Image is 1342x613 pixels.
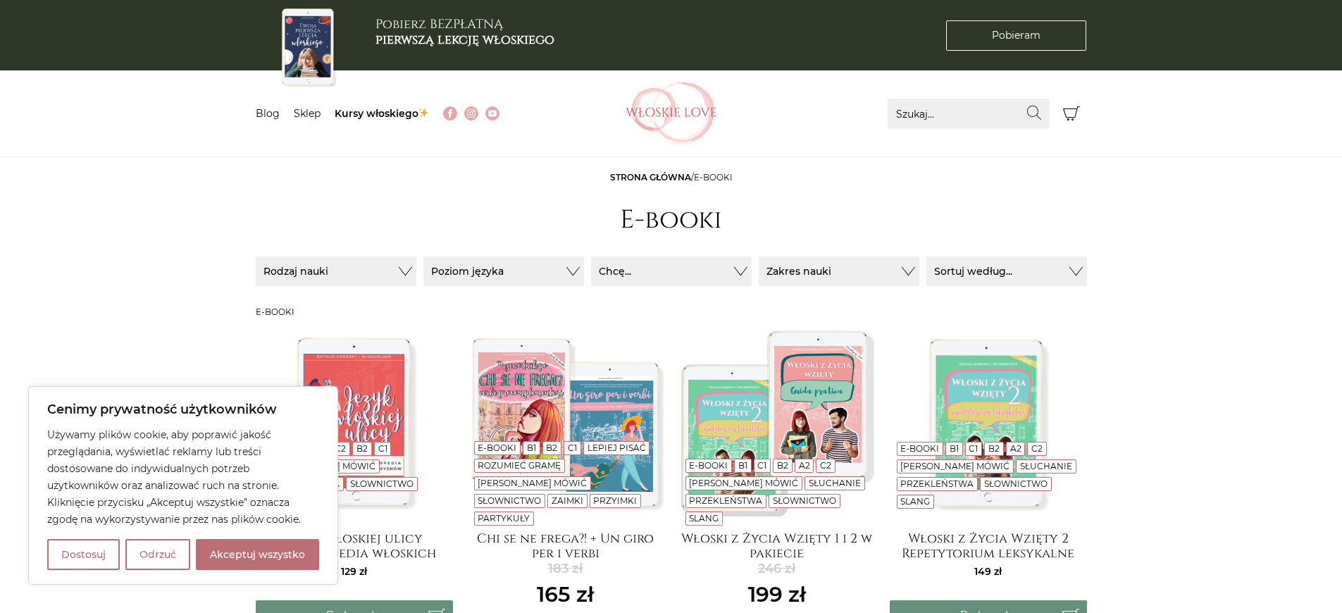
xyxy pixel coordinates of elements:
a: A2 [799,460,810,471]
a: Sklep [294,107,321,120]
a: [PERSON_NAME] mówić [689,478,798,488]
a: Język włoskiej ulicy Encyklopedia włoskich wulgaryzmów [256,531,453,559]
a: Lepiej pisać [588,442,646,453]
a: C1 [378,443,387,454]
a: C2 [335,443,346,454]
b: pierwszą lekcję włoskiego [375,31,554,49]
del: 183 [537,559,594,578]
a: A2 [1010,443,1021,454]
a: Pobieram [946,20,1086,51]
a: [PERSON_NAME] mówić [900,461,1009,471]
a: B1 [738,460,747,471]
h3: E-booki [256,307,1087,317]
a: Strona główna [610,172,691,182]
a: Słownictwo [773,495,836,506]
button: Rodzaj nauki [256,256,416,286]
a: C1 [969,443,978,454]
a: B2 [356,443,368,454]
button: Akceptuj wszystko [196,539,319,570]
a: B2 [988,443,1000,454]
span: 149 [974,565,1002,578]
a: Słuchanie [1020,461,1072,471]
a: Przyimki [593,495,637,506]
del: 246 [748,559,806,578]
a: E-booki [689,460,728,471]
button: Koszyk [1057,99,1087,129]
h1: E-booki [620,205,722,235]
a: E-booki [900,443,939,454]
span: 129 [341,565,367,578]
p: Używamy plików cookie, aby poprawić jakość przeglądania, wyświetlać reklamy lub treści dostosowan... [47,426,319,528]
a: Slang [689,513,719,524]
ins: 165 [537,578,594,610]
button: Chcę... [591,256,752,286]
button: Sortuj według... [926,256,1087,286]
a: Słuchanie [809,478,861,488]
a: Słownictwo [350,478,414,489]
button: Odrzuć [125,539,190,570]
img: Włoskielove [626,82,717,145]
a: Słownictwo [984,478,1048,489]
a: E-booki [478,442,516,453]
span: E-booki [694,172,733,182]
a: Blog [256,107,280,120]
a: Rozumieć gramę [478,460,561,471]
button: Zakres nauki [759,256,919,286]
h3: Pobierz BEZPŁATNĄ [375,17,554,47]
a: Zaimki [552,495,583,506]
a: Slang [900,496,930,507]
a: Partykuły [478,513,530,524]
a: C2 [820,460,831,471]
a: B1 [527,442,536,453]
a: C1 [568,442,577,453]
a: Włoski z Życia Wzięty 2 Repetytorium leksykalne [890,531,1087,559]
a: Przekleństwa [689,495,762,506]
ins: 199 [748,578,806,610]
input: Szukaj... [888,99,1050,129]
a: C1 [757,460,766,471]
span: / [610,172,733,182]
a: Kursy włoskiego [335,107,430,120]
a: B2 [546,442,557,453]
span: Pobieram [992,28,1040,43]
a: B1 [950,443,959,454]
a: Włoski z Życia Wzięty 1 i 2 w pakiecie [678,531,876,559]
a: B2 [777,460,788,471]
a: C2 [1031,443,1043,454]
a: Chi se ne frega?! + Un giro per i verbi [467,531,664,559]
p: Cenimy prywatność użytkowników [47,401,319,418]
button: Dostosuj [47,539,120,570]
a: Słownictwo [478,495,541,506]
button: Poziom języka [423,256,584,286]
img: ✨ [418,108,428,118]
a: Przekleństwa [900,478,974,489]
a: [PERSON_NAME] mówić [478,478,587,488]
